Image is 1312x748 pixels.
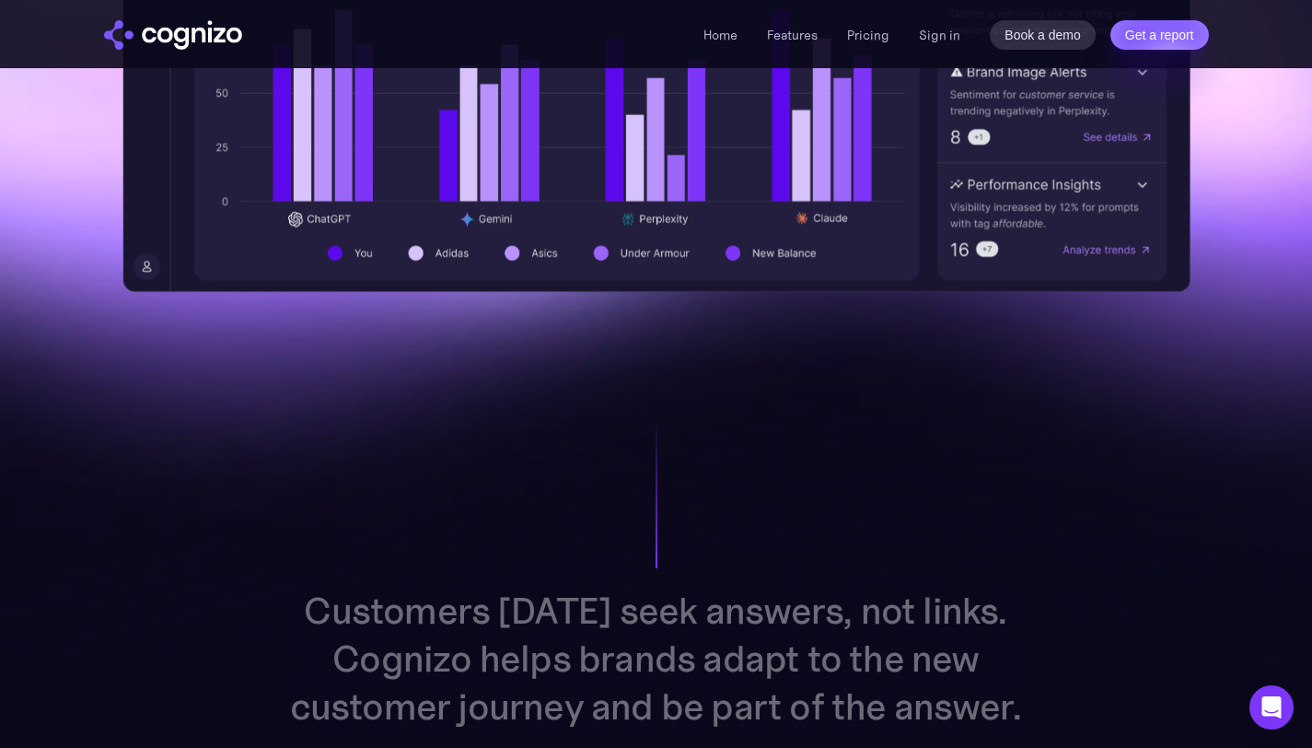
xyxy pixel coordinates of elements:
a: home [104,20,242,50]
a: Sign in [919,24,960,46]
a: Pricing [847,27,889,43]
a: Home [703,27,737,43]
a: Book a demo [990,20,1096,50]
a: Features [767,27,818,43]
p: Customers [DATE] seek answers, not links. Cognizo helps brands adapt to the new customer journey ... [288,587,1025,730]
img: cognizo logo [104,20,242,50]
div: Open Intercom Messenger [1249,685,1294,730]
a: Get a report [1110,20,1209,50]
